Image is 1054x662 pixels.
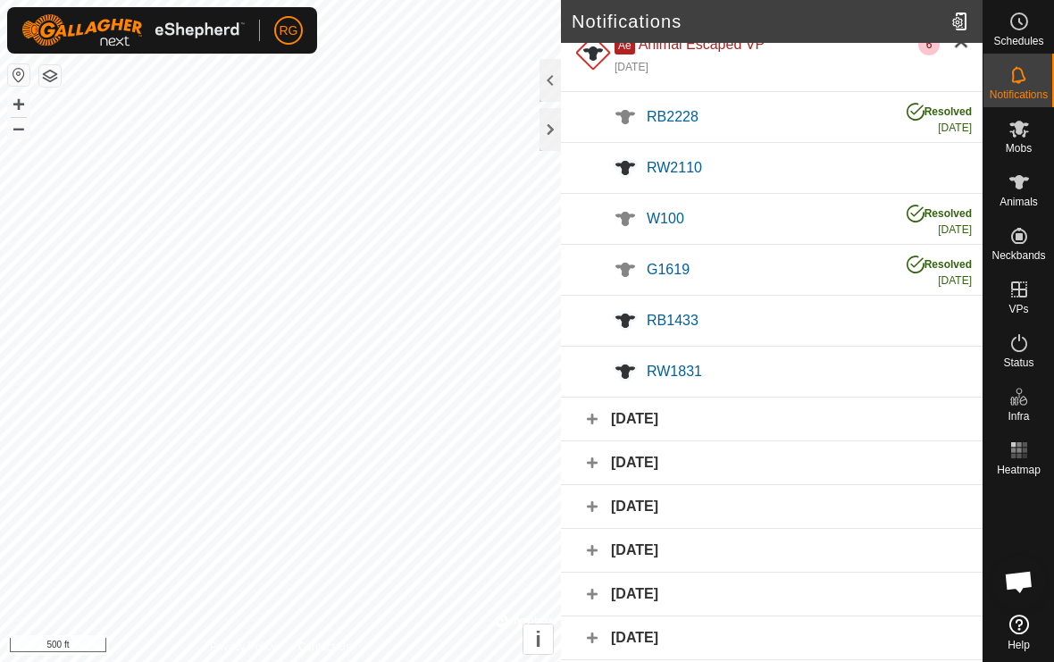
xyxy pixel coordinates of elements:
[907,98,972,136] div: [DATE]
[8,117,29,138] button: –
[647,109,698,124] span: RB2228
[21,14,245,46] img: Gallagher Logo
[1008,640,1030,650] span: Help
[561,398,983,441] div: [DATE]
[990,89,1048,100] span: Notifications
[993,36,1043,46] span: Schedules
[561,573,983,616] div: [DATE]
[615,37,635,54] span: Ae
[924,105,972,118] span: Resolved
[647,211,684,226] span: W100
[8,94,29,115] button: +
[647,160,702,175] span: RW2110
[907,200,972,238] div: [DATE]
[1008,411,1029,422] span: Infra
[992,555,1046,608] div: Open chat
[1006,143,1032,154] span: Mobs
[647,262,690,277] span: G1619
[561,485,983,529] div: [DATE]
[924,258,972,271] span: Resolved
[1003,357,1033,368] span: Status
[561,441,983,485] div: [DATE]
[39,65,61,87] button: Map Layers
[983,608,1054,658] a: Help
[1008,304,1028,314] span: VPs
[647,364,702,379] span: RW1831
[615,59,648,75] div: [DATE]
[561,616,983,660] div: [DATE]
[523,624,553,654] button: i
[918,34,940,55] div: 6
[8,64,29,86] button: Reset Map
[997,465,1041,475] span: Heatmap
[991,250,1045,261] span: Neckbands
[639,37,765,52] span: Animal Escaped VP
[535,627,541,651] span: i
[647,313,698,328] span: RB1433
[298,639,351,655] a: Contact Us
[1000,197,1038,207] span: Animals
[280,21,298,40] span: RG
[924,207,972,220] span: Resolved
[572,11,944,32] h2: Notifications
[210,639,277,655] a: Privacy Policy
[907,251,972,289] div: [DATE]
[561,529,983,573] div: [DATE]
